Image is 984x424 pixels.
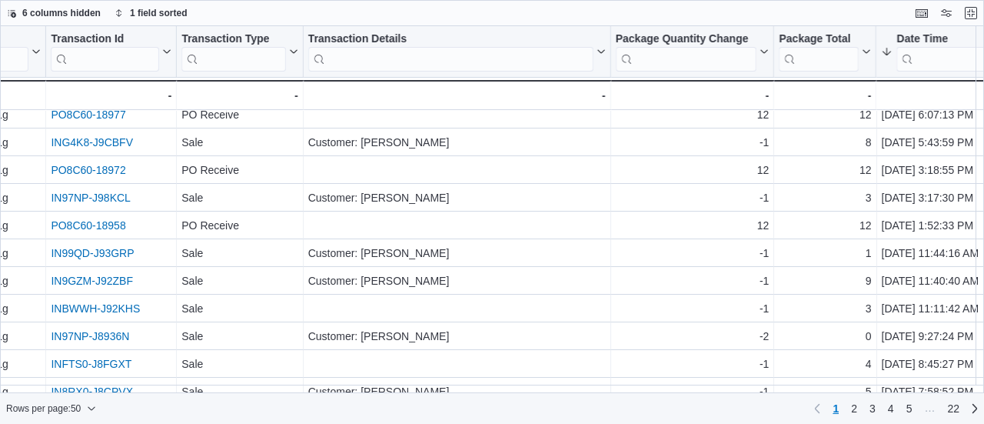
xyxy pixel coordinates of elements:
span: 1 [833,401,839,416]
div: 12 [616,216,770,235]
a: Next page [966,399,984,418]
button: Exit fullscreen [962,4,980,22]
div: Transaction Details [308,32,593,72]
div: 12 [779,161,871,179]
div: 0 [779,327,871,346]
a: IN8RX0-J8CPVX [51,386,133,398]
div: 3 [779,299,871,318]
button: 1 field sorted [108,4,194,22]
div: Sale [181,327,298,346]
div: -1 [616,272,770,290]
div: PO Receive [181,161,298,179]
button: Transaction Id [51,32,171,72]
a: IN99QD-J93GRP [51,247,134,259]
div: Transaction Id URL [51,32,159,72]
div: Sale [181,355,298,373]
a: Page 22 of 22 [941,396,966,421]
li: Skipping pages 6 to 21 [918,402,941,420]
div: 8 [779,133,871,152]
div: Sale [181,189,298,207]
div: 4 [779,355,871,373]
button: Transaction Type [181,32,298,72]
div: Package Total [779,32,859,72]
div: Customer: [PERSON_NAME] [308,382,606,401]
a: Page 2 of 22 [845,396,863,421]
div: 3 [779,189,871,207]
ul: Pagination for preceding grid [826,396,966,421]
button: Display options [937,4,956,22]
a: PO8C60-18958 [51,219,125,232]
span: 5 [906,401,913,416]
a: IN97NP-J98KCL [51,192,131,204]
div: -1 [616,382,770,401]
div: Customer: [PERSON_NAME] [308,272,606,290]
a: Page 4 of 22 [882,396,900,421]
a: PO8C60-18977 [51,109,125,121]
div: -2 [616,327,770,346]
div: Sale [181,244,298,262]
a: INBWWH-J92KHS [51,302,140,315]
div: -1 [616,244,770,262]
div: Package Quantity Change [616,32,757,72]
button: 6 columns hidden [1,4,107,22]
div: Transaction Details [308,32,593,47]
div: Transaction Type [181,32,285,47]
div: 12 [616,105,770,124]
div: Sale [181,272,298,290]
div: Transaction Type [181,32,285,72]
div: - [308,86,606,105]
a: IN97NP-J8936N [51,330,129,342]
div: Customer: [PERSON_NAME] [308,327,606,346]
div: Customer: [PERSON_NAME] [308,189,606,207]
a: IN9GZM-J92ZBF [51,275,133,287]
div: - [779,86,871,105]
div: Transaction Id [51,32,159,47]
div: 9 [779,272,871,290]
span: 2 [851,401,857,416]
div: PO Receive [181,105,298,124]
a: ING4K8-J9CBFV [51,136,133,149]
span: 3 [869,401,876,416]
button: Page 1 of 22 [826,396,845,421]
a: INFTS0-J8FGXT [51,358,131,370]
div: -1 [616,133,770,152]
div: - [51,86,171,105]
span: 22 [947,401,959,416]
div: 1 [779,244,871,262]
div: -1 [616,189,770,207]
span: 6 columns hidden [22,7,101,19]
button: Package Quantity Change [616,32,770,72]
a: Page 3 of 22 [863,396,882,421]
span: Rows per page : 50 [6,402,81,415]
div: 12 [779,105,871,124]
div: 12 [616,161,770,179]
span: 4 [888,401,894,416]
div: -1 [616,355,770,373]
a: PO8C60-18972 [51,164,125,176]
div: Sale [181,382,298,401]
div: - [616,86,770,105]
div: - [181,86,298,105]
div: Package Quantity Change [616,32,757,47]
div: Customer: [PERSON_NAME] [308,244,606,262]
div: Package Total [779,32,859,47]
button: Previous page [808,399,826,418]
div: 5 [779,382,871,401]
div: Sale [181,299,298,318]
button: Package Total [779,32,871,72]
button: Keyboard shortcuts [913,4,931,22]
a: Page 5 of 22 [900,396,919,421]
div: 12 [779,216,871,235]
div: Customer: [PERSON_NAME] [308,133,606,152]
nav: Pagination for preceding grid [808,396,984,421]
span: 1 field sorted [130,7,188,19]
div: Sale [181,133,298,152]
div: PO Receive [181,216,298,235]
button: Transaction Details [308,32,606,72]
div: -1 [616,299,770,318]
